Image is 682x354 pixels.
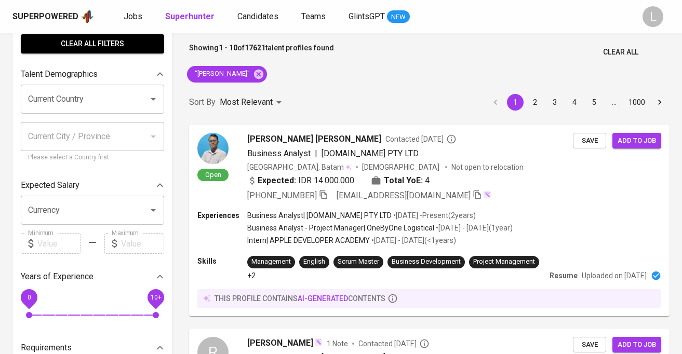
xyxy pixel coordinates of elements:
[27,294,31,301] span: 0
[12,11,78,23] div: Superpowered
[301,10,328,23] a: Teams
[187,66,267,83] div: "[PERSON_NAME]"
[219,44,237,52] b: 1 - 10
[301,11,326,21] span: Teams
[29,37,156,50] span: Clear All filters
[337,190,471,200] span: [EMAIL_ADDRESS][DOMAIN_NAME]
[21,34,164,53] button: Clear All filters
[612,133,661,149] button: Add to job
[247,133,381,145] span: [PERSON_NAME] [PERSON_NAME]
[599,43,643,62] button: Clear All
[150,294,161,301] span: 10+
[21,64,164,85] div: Talent Demographics
[392,210,476,221] p: • [DATE] - Present ( 2 years )
[247,210,392,221] p: Business Analyst | [DOMAIN_NAME] PTY LTD
[247,148,311,158] span: Business Analyst
[247,337,313,349] span: [PERSON_NAME]
[189,125,670,316] a: Open[PERSON_NAME] [PERSON_NAME]Contacted [DATE]Business Analyst|[DOMAIN_NAME] PTY LTD[GEOGRAPHIC_...
[349,10,410,23] a: GlintsGPT NEW
[146,92,161,106] button: Open
[327,338,348,349] span: 1 Note
[165,11,215,21] b: Superhunter
[251,257,291,267] div: Management
[37,233,81,254] input: Value
[358,338,430,349] span: Contacted [DATE]
[247,190,317,200] span: [PHONE_NUMBER]
[573,133,606,149] button: Save
[578,135,601,147] span: Save
[612,337,661,353] button: Add to job
[362,162,441,172] span: [DEMOGRAPHIC_DATA]
[247,270,256,281] p: +2
[338,257,379,267] div: Scrum Master
[550,270,578,281] p: Resume
[384,174,423,187] b: Total YoE:
[21,68,98,80] p: Talent Demographics
[419,338,430,349] svg: By Batam recruiter
[247,162,352,172] div: [GEOGRAPHIC_DATA], Batam
[21,266,164,287] div: Years of Experience
[124,11,142,21] span: Jobs
[189,43,334,62] p: Showing of talent profiles found
[21,342,72,354] p: Requirements
[618,339,656,351] span: Add to job
[618,135,656,147] span: Add to job
[21,175,164,196] div: Expected Salary
[12,9,95,24] a: Superpoweredapp logo
[197,133,229,164] img: 45af5a132b348d048bc6040702a38da7.png
[370,235,456,246] p: • [DATE] - [DATE] ( <1 years )
[603,46,638,59] span: Clear All
[247,223,434,233] p: Business Analyst - Project Manager | OneByOne Logistical
[586,94,603,111] button: Go to page 5
[121,233,164,254] input: Value
[220,96,273,108] p: Most Relevant
[349,11,385,21] span: GlintsGPT
[215,293,385,304] p: this profile contains contents
[387,12,410,22] span: NEW
[582,270,647,281] p: Uploaded on [DATE]
[643,6,663,27] div: L
[446,134,457,144] svg: By Batam recruiter
[165,10,217,23] a: Superhunter
[546,94,563,111] button: Go to page 3
[625,94,648,111] button: Go to page 1000
[245,44,265,52] b: 17621
[315,147,317,160] span: |
[197,256,247,266] p: Skills
[385,134,457,144] span: Contacted [DATE]
[527,94,543,111] button: Go to page 2
[566,94,583,111] button: Go to page 4
[197,210,247,221] p: Experiences
[425,174,430,187] span: 4
[247,174,354,187] div: IDR 14.000.000
[247,235,370,246] p: Intern | APPLE DEVELOPER ACADEMY
[578,339,601,351] span: Save
[314,338,323,346] img: magic_wand.svg
[28,153,157,163] p: Please select a Country first
[21,179,79,192] p: Expected Salary
[651,94,668,111] button: Go to next page
[322,148,419,158] span: [DOMAIN_NAME] PTY LTD
[146,203,161,217] button: Open
[201,170,225,179] span: Open
[298,294,348,303] span: AI-generated
[507,94,524,111] button: page 1
[21,270,93,283] p: Years of Experience
[187,69,256,79] span: "[PERSON_NAME]"
[303,257,325,267] div: English
[486,94,670,111] nav: pagination navigation
[237,10,280,23] a: Candidates
[483,190,491,199] img: magic_wand.svg
[189,96,216,108] p: Sort By
[573,337,606,353] button: Save
[124,10,144,23] a: Jobs
[258,174,296,187] b: Expected:
[451,162,524,172] p: Not open to relocation
[606,97,622,107] div: …
[434,223,513,233] p: • [DATE] - [DATE] ( 1 year )
[237,11,278,21] span: Candidates
[81,9,95,24] img: app logo
[220,93,285,112] div: Most Relevant
[473,257,535,267] div: Project Management
[392,257,461,267] div: Business Development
